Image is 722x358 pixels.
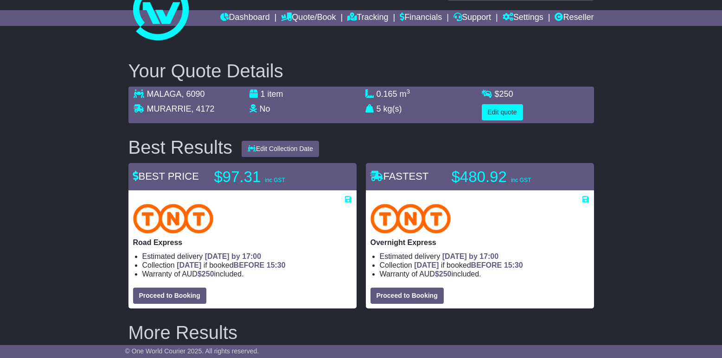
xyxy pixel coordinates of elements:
span: [DATE] by 17:00 [205,252,262,260]
a: Financials [400,10,442,26]
li: Estimated delivery [380,252,589,261]
span: MURARRIE [147,104,192,113]
span: 15:30 [504,261,523,269]
sup: 3 [407,88,410,95]
span: 0.165 [377,89,397,99]
span: kg(s) [383,104,402,113]
button: Proceed to Booking [133,288,206,304]
span: 5 [377,104,381,113]
img: TNT Domestic: Overnight Express [371,204,451,233]
p: $97.31 [214,168,330,186]
a: Reseller [555,10,594,26]
p: Overnight Express [371,238,589,247]
a: Dashboard [220,10,270,26]
span: BEFORE [234,261,265,269]
span: [DATE] [414,261,439,269]
span: $ [495,89,513,99]
span: 250 [439,270,452,278]
a: Tracking [347,10,388,26]
span: , 6090 [182,89,205,99]
span: inc GST [511,177,531,183]
span: if booked [177,261,285,269]
button: Edit quote [482,104,523,120]
span: $ [198,270,214,278]
span: [DATE] [177,261,201,269]
span: 15:30 [267,261,286,269]
span: [DATE] by 17:00 [442,252,499,260]
li: Warranty of AUD included. [380,270,589,278]
span: FASTEST [371,170,429,182]
span: item [268,89,283,99]
span: $ [435,270,452,278]
span: No [260,104,270,113]
span: BEST PRICE [133,170,199,182]
span: © One World Courier 2025. All rights reserved. [125,347,259,355]
span: BEFORE [471,261,502,269]
h2: Your Quote Details [128,61,594,81]
li: Estimated delivery [142,252,352,261]
p: $480.92 [452,168,568,186]
span: m [400,89,410,99]
span: inc GST [265,177,285,183]
span: 250 [499,89,513,99]
span: , 4172 [192,104,215,113]
p: Road Express [133,238,352,247]
span: if booked [414,261,523,269]
a: Support [454,10,491,26]
li: Collection [380,261,589,270]
h2: More Results [128,322,594,343]
span: MALAGA [147,89,182,99]
span: 250 [202,270,214,278]
a: Settings [503,10,543,26]
a: Quote/Book [281,10,336,26]
button: Proceed to Booking [371,288,444,304]
img: TNT Domestic: Road Express [133,204,214,233]
span: 1 [261,89,265,99]
li: Warranty of AUD included. [142,270,352,278]
button: Edit Collection Date [242,141,319,157]
li: Collection [142,261,352,270]
div: Best Results [124,137,237,157]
